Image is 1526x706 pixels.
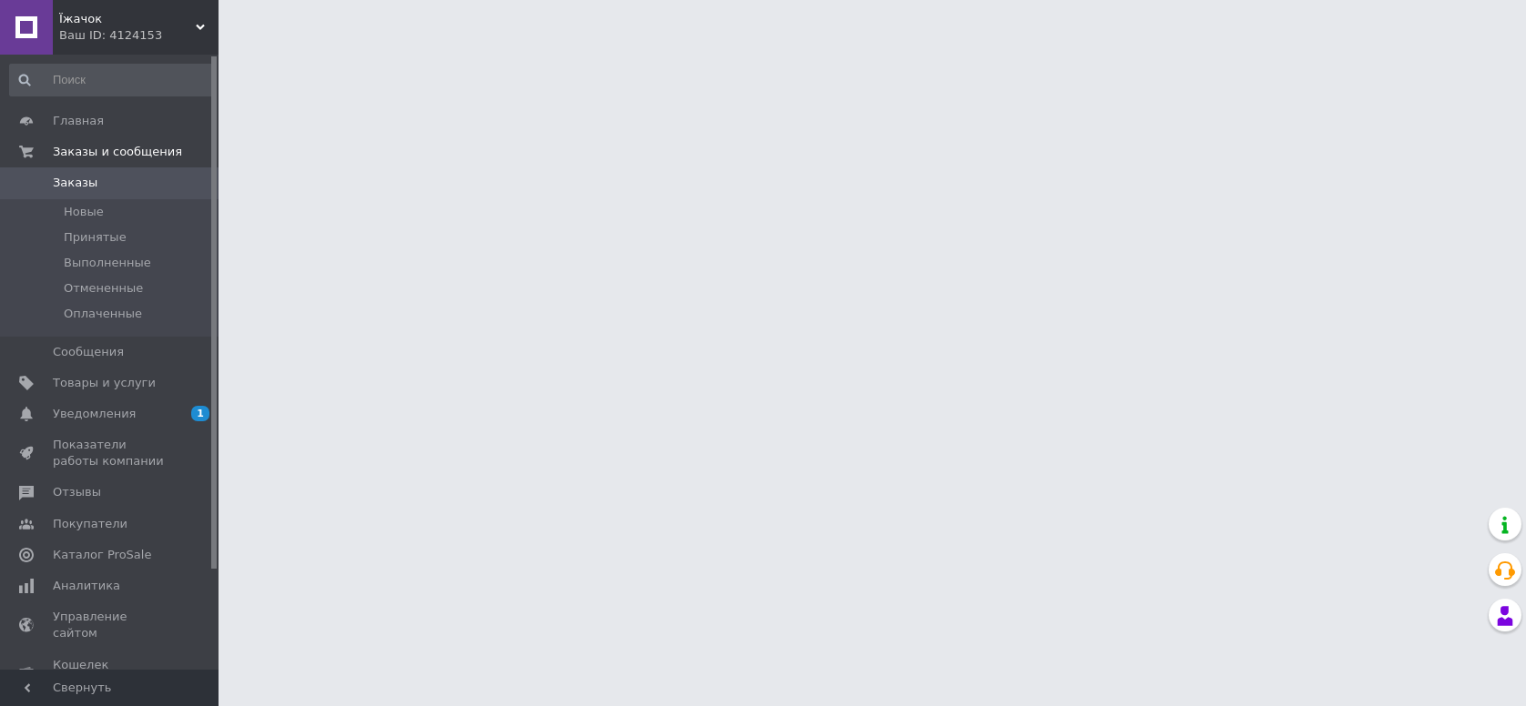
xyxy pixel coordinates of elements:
span: Заказы и сообщения [53,144,182,160]
span: Показатели работы компании [53,437,168,469]
span: Управление сайтом [53,609,168,641]
span: Каталог ProSale [53,547,151,563]
span: Аналитика [53,578,120,594]
span: Заказы [53,175,97,191]
span: Отзывы [53,484,101,500]
span: Принятые [64,229,127,246]
span: Главная [53,113,104,129]
input: Поиск [9,64,214,96]
span: Покупатели [53,516,127,532]
span: Сообщения [53,344,124,360]
span: Кошелек компании [53,657,168,690]
span: 1 [191,406,209,421]
span: Выполненные [64,255,151,271]
span: Їжачок [59,11,196,27]
span: Новые [64,204,104,220]
div: Ваш ID: 4124153 [59,27,219,44]
span: Товары и услуги [53,375,156,391]
span: Оплаченные [64,306,142,322]
span: Уведомления [53,406,136,422]
span: Отмененные [64,280,143,297]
